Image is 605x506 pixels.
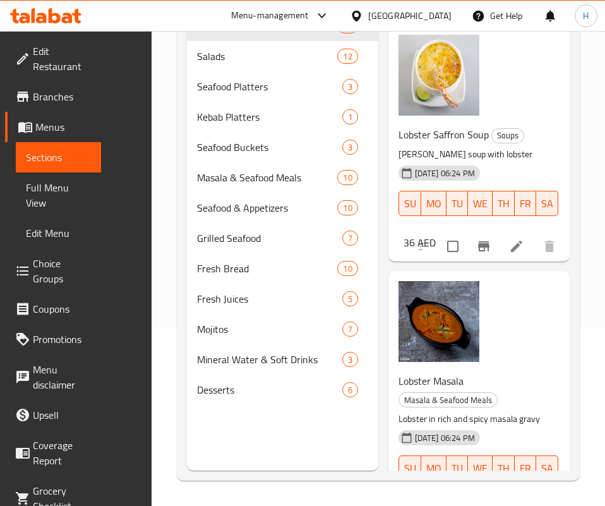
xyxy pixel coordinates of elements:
button: TU [446,455,468,481]
span: TU [452,195,463,213]
span: Fresh Bread [197,261,338,276]
button: SU [398,191,421,216]
span: Edit Menu [26,226,91,241]
span: Lobster Masala [398,371,464,390]
div: items [342,291,358,306]
span: 7 [343,232,357,244]
div: Salads12 [187,41,378,71]
div: Seafood Platters3 [187,71,378,102]
span: 3 [343,142,357,154]
span: WE [473,459,488,478]
span: 10 [338,202,357,214]
span: Full Menu View [26,180,91,210]
div: Fresh Bread10 [187,253,378,284]
span: Menu disclaimer [33,362,91,392]
span: FR [520,195,531,213]
span: TU [452,459,463,478]
h6: 36 AED [404,234,436,251]
button: WE [468,191,493,216]
span: 3 [343,354,357,366]
span: Coverage Report [33,438,91,468]
p: Lobster in rich and spicy masala gravy [398,411,549,427]
span: 6 [343,384,357,396]
span: 3 [343,81,357,93]
button: Branch-specific-item [469,231,499,262]
span: WE [473,195,488,213]
span: SA [541,459,553,478]
div: Kebab Platters1 [187,102,378,132]
a: Edit Restaurant [5,36,101,81]
span: SA [541,195,553,213]
span: Soups [492,128,524,143]
a: Upsell [5,400,101,430]
span: 5 [343,293,357,305]
span: MO [426,195,441,213]
button: delete [534,231,565,262]
span: 12 [338,51,357,63]
span: 7 [343,323,357,335]
div: Grilled Seafood7 [187,223,378,253]
span: Menus [35,119,91,135]
span: Lobster Saffron Soup [398,125,489,144]
span: H [583,9,589,23]
img: Lobster Masala [398,281,479,362]
div: Masala & Seafood Meals [398,392,498,407]
div: Desserts6 [187,375,378,405]
span: Coupons [33,301,91,316]
a: Coupons [5,294,101,324]
div: items [337,261,357,276]
span: Masala & Seafood Meals [399,393,497,407]
a: Menus [5,112,101,142]
span: Select to update [440,233,466,260]
div: Menu-management [231,8,309,23]
button: MO [421,455,446,481]
span: Fresh Juices [197,291,342,306]
div: Seafood Buckets3 [187,132,378,162]
span: SU [404,195,416,213]
span: FR [520,459,531,478]
button: TH [493,455,515,481]
span: Grilled Seafood [197,231,342,246]
a: Sections [16,142,101,172]
a: Branches [5,81,101,112]
button: TU [446,191,468,216]
a: Menu disclaimer [5,354,101,400]
div: Mojitos7 [187,314,378,344]
span: SU [404,459,416,478]
span: [DATE] 06:24 PM [410,432,480,444]
button: FR [515,455,536,481]
img: Lobster Saffron Soup [398,35,479,116]
button: SA [536,191,558,216]
span: TH [498,195,510,213]
span: Branches [33,89,91,104]
span: Seafood & Appetizers [197,200,338,215]
span: Kebab Platters [197,109,342,124]
div: Fresh Juices5 [187,284,378,314]
span: 10 [338,172,357,184]
span: MO [426,459,441,478]
span: Masala & Seafood Meals [197,170,338,185]
span: Desserts [197,382,342,397]
div: Masala & Seafood Meals10 [187,162,378,193]
button: MO [421,191,446,216]
span: Edit Restaurant [33,44,91,74]
a: Edit Menu [16,218,101,248]
div: Mineral Water & Soft Drinks3 [187,344,378,375]
span: Mineral Water & Soft Drinks [197,352,342,367]
button: SU [398,455,421,481]
div: items [337,200,357,215]
span: Mojitos [197,322,342,337]
button: SA [536,455,558,481]
span: 10 [338,263,357,275]
nav: Menu sections [187,6,378,410]
span: Promotions [33,332,91,347]
span: Salads [197,49,338,64]
span: TH [498,459,510,478]
a: Promotions [5,324,101,354]
div: items [342,109,358,124]
button: FR [515,191,536,216]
